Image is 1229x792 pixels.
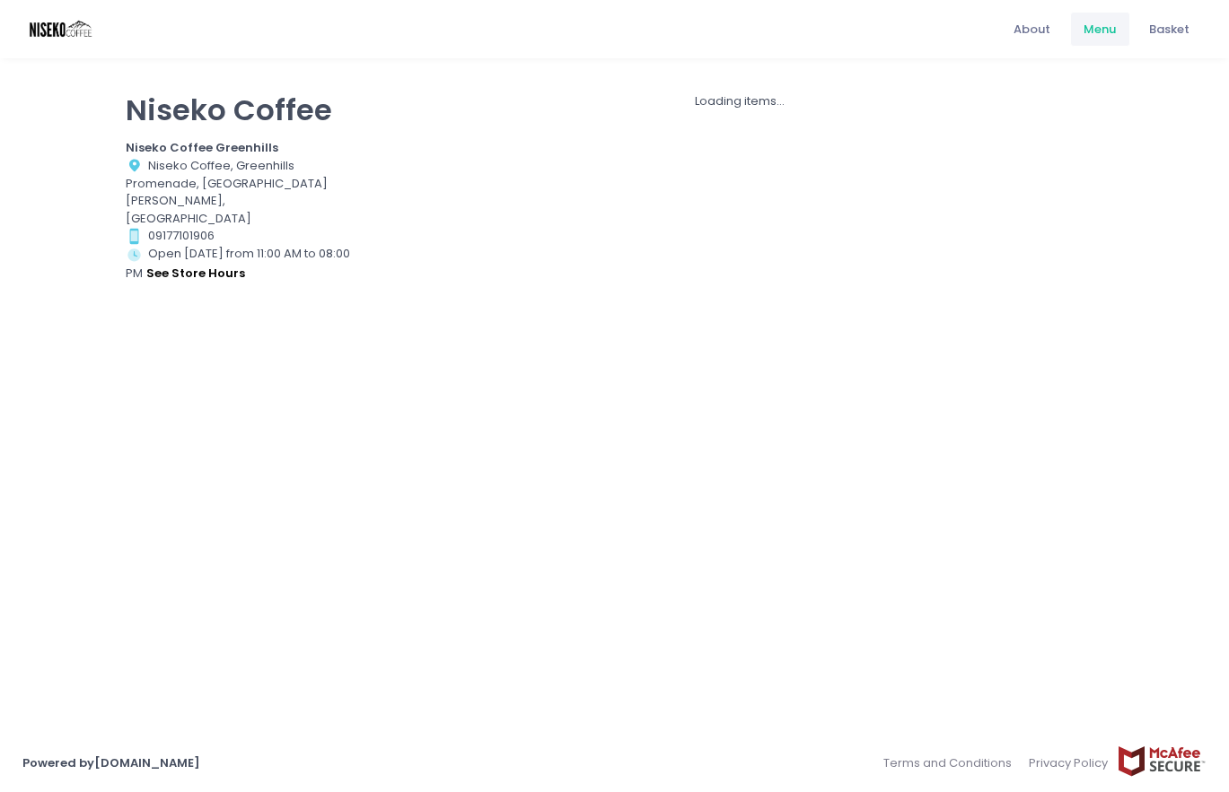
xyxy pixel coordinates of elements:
img: mcafee-secure [1117,745,1207,777]
button: see store hours [145,264,246,283]
b: Niseko Coffee Greenhills [126,139,278,156]
a: Menu [1070,12,1130,46]
a: Terms and Conditions [883,745,1021,780]
a: Powered by[DOMAIN_NAME] [22,754,200,771]
a: About [1000,12,1065,46]
p: Niseko Coffee [126,92,354,127]
div: Niseko Coffee, Greenhills Promenade, [GEOGRAPHIC_DATA][PERSON_NAME], [GEOGRAPHIC_DATA] [126,157,354,228]
div: 09177101906 [126,227,354,245]
div: Open [DATE] from 11:00 AM to 08:00 PM [126,245,354,283]
span: Menu [1084,21,1116,39]
a: Privacy Policy [1021,745,1118,780]
div: Loading items... [375,92,1103,110]
span: Basket [1149,21,1189,39]
span: About [1014,21,1050,39]
img: logo [22,13,103,45]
